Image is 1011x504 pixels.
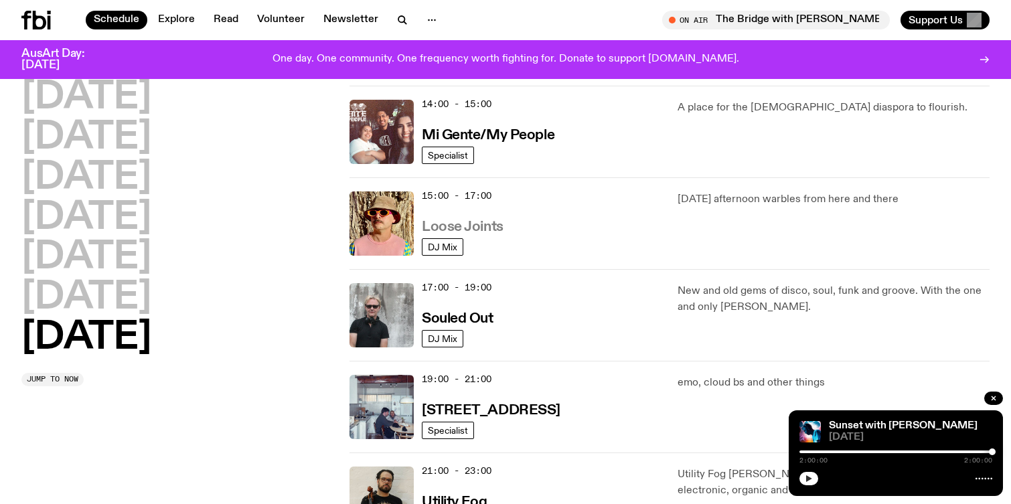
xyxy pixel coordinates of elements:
[86,11,147,29] a: Schedule
[422,465,491,477] span: 21:00 - 23:00
[27,375,78,383] span: Jump to now
[422,422,474,439] a: Specialist
[422,312,493,326] h3: Souled Out
[150,11,203,29] a: Explore
[349,191,414,256] img: Tyson stands in front of a paperbark tree wearing orange sunglasses, a suede bucket hat and a pin...
[249,11,313,29] a: Volunteer
[901,11,990,29] button: Support Us
[21,279,151,317] button: [DATE]
[799,421,821,442] img: Simon Caldwell stands side on, looking downwards. He has headphones on. Behind him is a brightly ...
[21,48,107,71] h3: AusArt Day: [DATE]
[21,119,151,157] button: [DATE]
[799,457,828,464] span: 2:00:00
[273,54,739,66] p: One day. One community. One frequency worth fighting for. Donate to support [DOMAIN_NAME].
[422,404,560,418] h3: [STREET_ADDRESS]
[422,401,560,418] a: [STREET_ADDRESS]
[422,373,491,386] span: 19:00 - 21:00
[829,432,992,442] span: [DATE]
[349,283,414,347] img: Stephen looks directly at the camera, wearing a black tee, black sunglasses and headphones around...
[422,98,491,110] span: 14:00 - 15:00
[678,100,990,116] p: A place for the [DEMOGRAPHIC_DATA] diaspora to flourish.
[21,199,151,237] button: [DATE]
[678,467,990,499] p: Utility Fog [PERSON_NAME] on the cusp between acoustic and electronic, organic and digital.
[21,319,151,357] button: [DATE]
[21,159,151,197] button: [DATE]
[678,283,990,315] p: New and old gems of disco, soul, funk and groove. With the one and only [PERSON_NAME].
[422,218,503,234] a: Loose Joints
[428,150,468,160] span: Specialist
[21,79,151,116] button: [DATE]
[422,220,503,234] h3: Loose Joints
[21,239,151,276] button: [DATE]
[206,11,246,29] a: Read
[422,147,474,164] a: Specialist
[678,191,990,207] p: [DATE] afternoon warbles from here and there
[829,420,978,431] a: Sunset with [PERSON_NAME]
[422,309,493,326] a: Souled Out
[422,129,554,143] h3: Mi Gente/My People
[422,126,554,143] a: Mi Gente/My People
[422,330,463,347] a: DJ Mix
[422,281,491,294] span: 17:00 - 19:00
[428,333,457,343] span: DJ Mix
[909,14,963,26] span: Support Us
[315,11,386,29] a: Newsletter
[678,375,990,391] p: emo, cloud bs and other things
[428,242,457,252] span: DJ Mix
[349,375,414,439] img: Pat sits at a dining table with his profile facing the camera. Rhea sits to his left facing the c...
[428,425,468,435] span: Specialist
[964,457,992,464] span: 2:00:00
[21,373,84,386] button: Jump to now
[422,238,463,256] a: DJ Mix
[662,11,890,29] button: On AirThe Bridge with [PERSON_NAME]
[422,189,491,202] span: 15:00 - 17:00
